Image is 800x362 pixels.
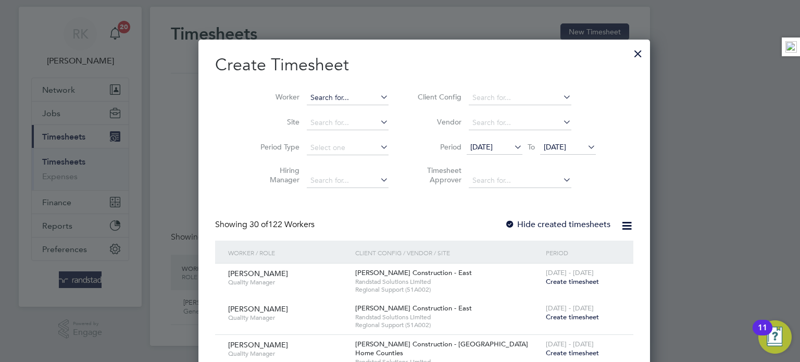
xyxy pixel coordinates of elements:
[758,320,792,354] button: Open Resource Center, 11 new notifications
[355,285,541,294] span: Regional Support (51A002)
[415,117,461,127] label: Vendor
[470,142,493,152] span: [DATE]
[546,277,599,286] span: Create timesheet
[307,141,389,155] input: Select one
[253,117,299,127] label: Site
[253,166,299,184] label: Hiring Manager
[215,54,633,76] h2: Create Timesheet
[355,340,528,357] span: [PERSON_NAME] Construction - [GEOGRAPHIC_DATA] Home Counties
[355,278,541,286] span: Randstad Solutions Limited
[228,304,288,314] span: [PERSON_NAME]
[228,314,347,322] span: Quality Manager
[228,340,288,349] span: [PERSON_NAME]
[524,140,538,154] span: To
[546,313,599,321] span: Create timesheet
[307,116,389,130] input: Search for...
[505,219,610,230] label: Hide created timesheets
[415,166,461,184] label: Timesheet Approver
[355,268,472,277] span: [PERSON_NAME] Construction - East
[249,219,315,230] span: 122 Workers
[469,173,571,188] input: Search for...
[543,241,623,265] div: Period
[253,92,299,102] label: Worker
[228,269,288,278] span: [PERSON_NAME]
[307,91,389,105] input: Search for...
[215,219,317,230] div: Showing
[228,278,347,286] span: Quality Manager
[253,142,299,152] label: Period Type
[355,304,472,313] span: [PERSON_NAME] Construction - East
[469,91,571,105] input: Search for...
[415,92,461,102] label: Client Config
[415,142,461,152] label: Period
[546,348,599,357] span: Create timesheet
[546,304,594,313] span: [DATE] - [DATE]
[469,116,571,130] input: Search for...
[307,173,389,188] input: Search for...
[546,340,594,348] span: [DATE] - [DATE]
[226,241,353,265] div: Worker / Role
[546,268,594,277] span: [DATE] - [DATE]
[228,349,347,358] span: Quality Manager
[249,219,268,230] span: 30 of
[544,142,566,152] span: [DATE]
[355,313,541,321] span: Randstad Solutions Limited
[353,241,543,265] div: Client Config / Vendor / Site
[355,321,541,329] span: Regional Support (51A002)
[758,328,767,341] div: 11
